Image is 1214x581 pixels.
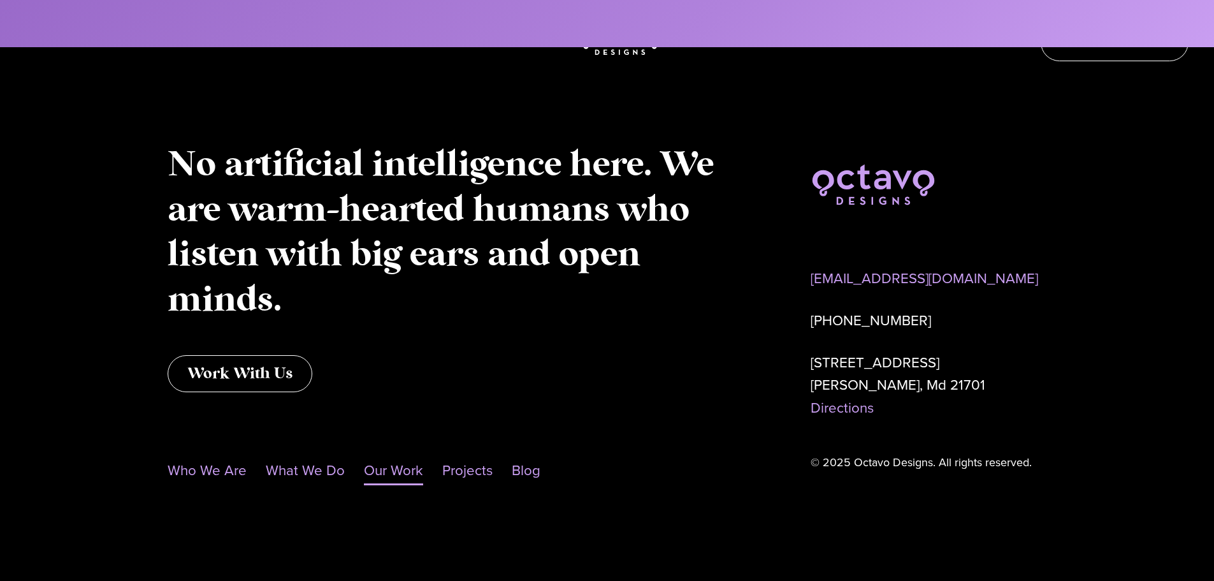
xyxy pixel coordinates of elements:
[364,456,423,485] a: Our Work
[168,143,734,323] p: No artificial intelligence here. We are warm-hearted humans who listen with big ears and open minds.
[187,366,293,381] span: Work With Us
[811,452,1047,474] div: © 2025 Octavo Designs. All rights reserved.
[811,268,1038,289] a: [EMAIL_ADDRESS][DOMAIN_NAME]
[266,456,345,485] a: What We Do
[811,309,1047,332] p: [PHONE_NUMBER]
[168,456,734,485] nav: Menu
[168,456,247,485] a: Who We Are
[168,355,312,392] a: Work With Us
[811,351,1047,420] p: [STREET_ADDRESS] [PERSON_NAME], Md 21701
[512,456,540,485] a: Blog
[811,397,874,418] a: Directions
[442,456,493,485] a: Projects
